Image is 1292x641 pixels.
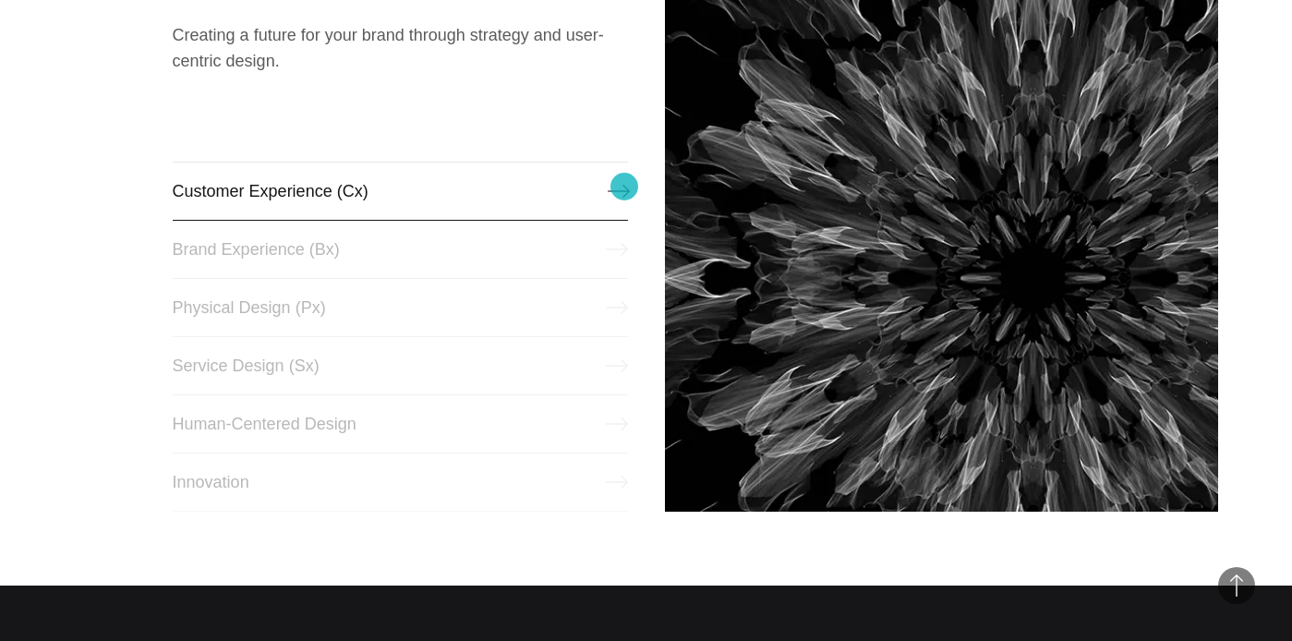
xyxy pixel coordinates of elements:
a: Customer Experience (Cx) [173,162,628,221]
a: Human-Centered Design [173,394,628,454]
a: Physical Design (Px) [173,278,628,337]
p: Creating a future for your brand through strategy and user-centric design. [173,22,628,74]
a: Innovation [173,453,628,512]
a: Service Design (Sx) [173,336,628,395]
a: Brand Experience (Bx) [173,220,628,279]
button: Back to Top [1218,567,1255,604]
